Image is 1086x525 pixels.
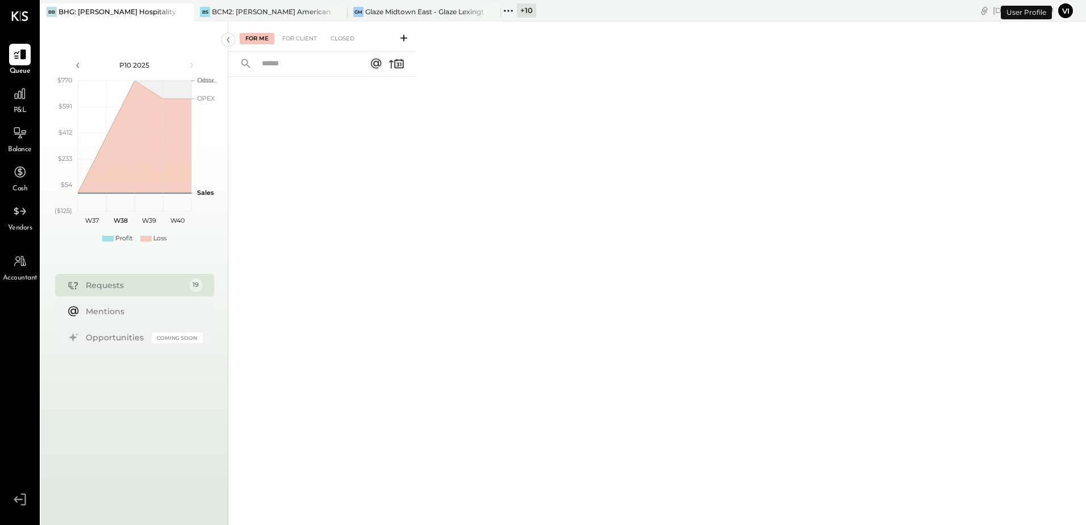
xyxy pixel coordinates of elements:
[8,223,32,234] span: Vendors
[979,5,990,16] div: copy link
[86,306,197,317] div: Mentions
[58,155,72,163] text: $233
[115,234,132,243] div: Profit
[152,332,203,343] div: Coming Soon
[197,189,214,197] text: Sales
[212,7,331,16] div: BCM2: [PERSON_NAME] American Cooking
[993,5,1054,16] div: [DATE]
[353,7,364,17] div: GM
[170,216,184,224] text: W40
[1056,2,1075,20] button: Vi
[200,7,210,17] div: BS
[153,234,166,243] div: Loss
[59,128,72,136] text: $412
[1,44,39,77] a: Queue
[1,122,39,155] a: Balance
[240,33,274,44] div: For Me
[59,102,72,110] text: $591
[1001,6,1052,19] div: User Profile
[3,273,37,284] span: Accountant
[1,161,39,194] a: Cash
[277,33,323,44] div: For Client
[61,181,73,189] text: $54
[1,83,39,116] a: P&L
[57,76,72,84] text: $770
[85,216,99,224] text: W37
[12,184,27,194] span: Cash
[189,278,203,292] div: 19
[86,60,183,70] div: P10 2025
[517,3,536,18] div: + 10
[197,94,215,102] text: OPEX
[141,216,156,224] text: W39
[1,201,39,234] a: Vendors
[10,66,31,77] span: Queue
[8,145,32,155] span: Balance
[1,251,39,284] a: Accountant
[365,7,484,16] div: Glaze Midtown East - Glaze Lexington One LLC
[55,207,72,215] text: ($125)
[113,216,127,224] text: W38
[14,106,27,116] span: P&L
[47,7,57,17] div: BB
[197,76,216,84] text: Occu...
[86,332,146,343] div: Opportunities
[86,280,183,291] div: Requests
[325,33,360,44] div: Closed
[59,7,177,16] div: BHG: [PERSON_NAME] Hospitality Group, LLC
